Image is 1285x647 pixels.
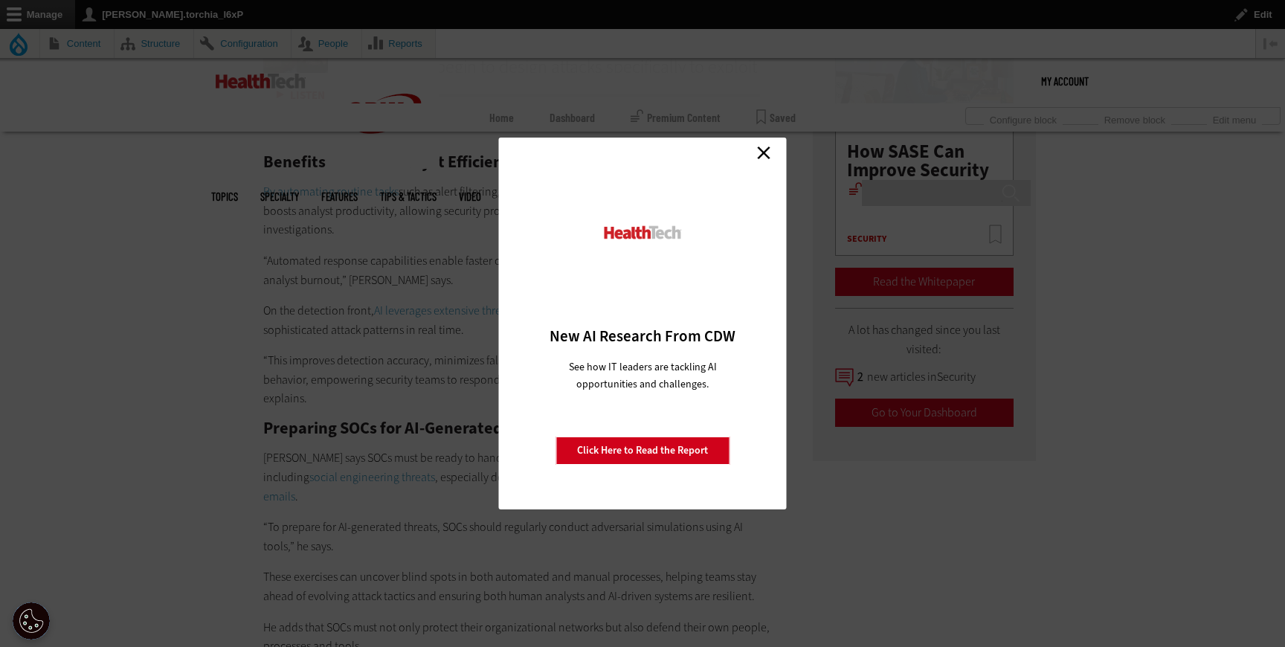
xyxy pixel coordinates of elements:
[525,326,761,347] h3: New AI Research From CDW
[555,437,730,465] a: Click Here to Read the Report
[551,358,735,393] p: See how IT leaders are tackling AI opportunities and challenges.
[602,225,683,240] img: HealthTech_0_0.png
[13,602,50,640] div: Cookie Settings
[753,141,775,164] a: Close
[13,602,50,640] button: Open Preferences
